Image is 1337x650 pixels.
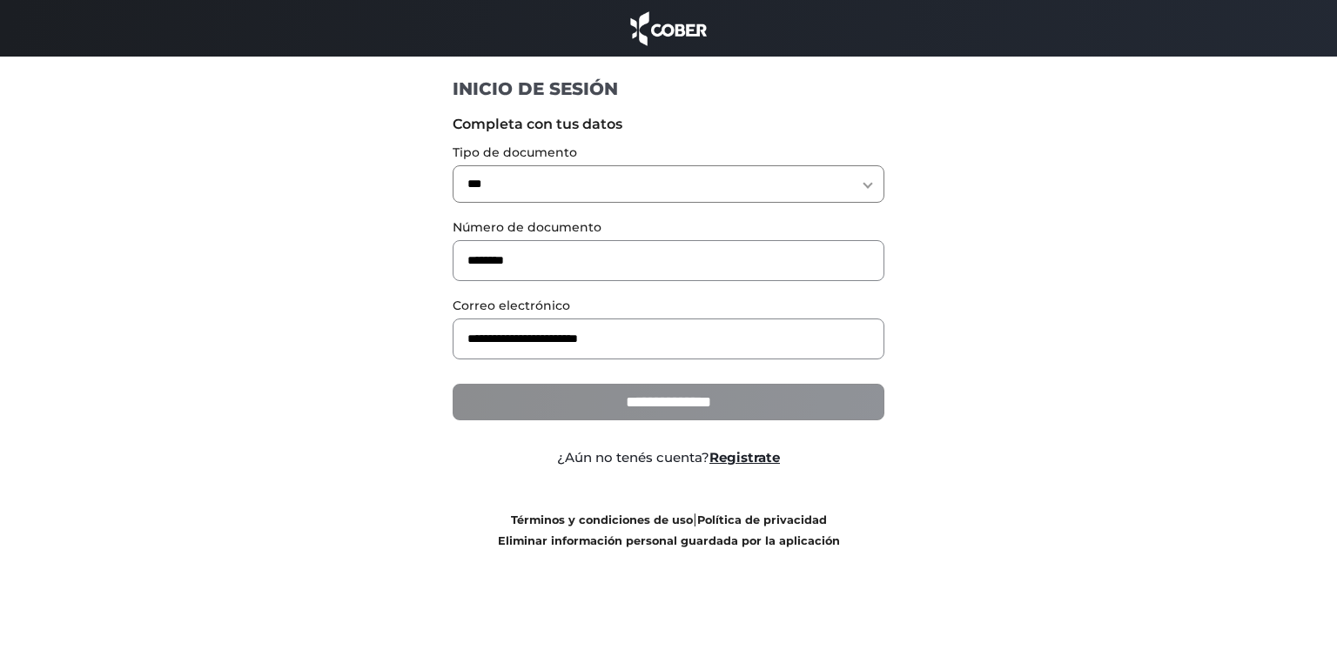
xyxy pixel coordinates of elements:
[453,218,885,237] label: Número de documento
[453,114,885,135] label: Completa con tus datos
[453,77,885,100] h1: INICIO DE SESIÓN
[709,449,780,466] a: Registrate
[626,9,711,48] img: cober_marca.png
[498,534,840,547] a: Eliminar información personal guardada por la aplicación
[440,448,898,468] div: ¿Aún no tenés cuenta?
[511,513,693,526] a: Términos y condiciones de uso
[453,297,885,315] label: Correo electrónico
[440,509,898,551] div: |
[697,513,827,526] a: Política de privacidad
[453,144,885,162] label: Tipo de documento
